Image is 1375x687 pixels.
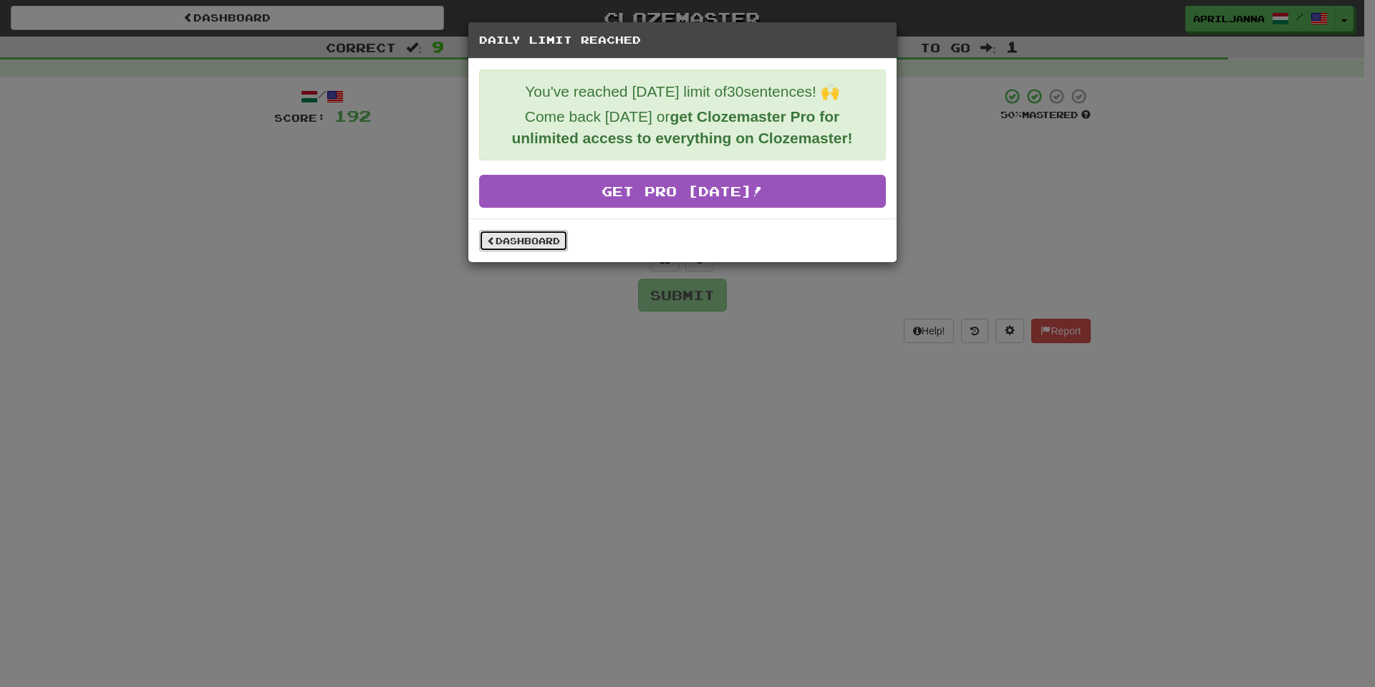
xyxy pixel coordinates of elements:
strong: get Clozemaster Pro for unlimited access to everything on Clozemaster! [511,108,852,146]
a: Dashboard [479,230,568,251]
a: Get Pro [DATE]! [479,175,886,208]
h5: Daily Limit Reached [479,33,886,47]
p: You've reached [DATE] limit of 30 sentences! 🙌 [491,81,874,102]
p: Come back [DATE] or [491,106,874,149]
